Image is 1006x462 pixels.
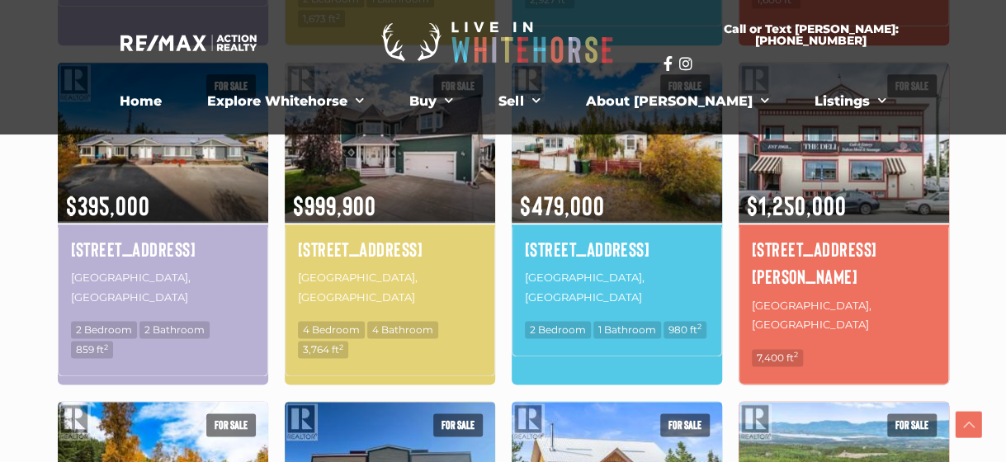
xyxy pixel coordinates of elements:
a: [STREET_ADDRESS][PERSON_NAME] [752,235,936,290]
img: 104-12 PINTAIL PLACE, Whitehorse, Yukon [58,59,268,224]
span: $1,250,000 [739,168,949,223]
a: About [PERSON_NAME] [573,85,781,118]
a: Listings [801,85,898,118]
span: 4 Bathroom [367,321,438,338]
sup: 2 [697,322,701,331]
sup: 2 [104,342,108,351]
a: Sell [486,85,552,118]
span: $999,900 [285,168,495,223]
span: 4 Bedroom [298,321,365,338]
a: [STREET_ADDRESS] [525,235,709,263]
p: [GEOGRAPHIC_DATA], [GEOGRAPHIC_DATA] [752,295,936,337]
a: Explore Whitehorse [195,85,376,118]
span: 980 ft [664,321,706,338]
a: [STREET_ADDRESS] [71,235,255,263]
p: [GEOGRAPHIC_DATA], [GEOGRAPHIC_DATA] [71,266,255,309]
span: For sale [206,413,256,436]
span: Call or Text [PERSON_NAME]: [PHONE_NUMBER] [682,23,938,46]
span: $395,000 [58,168,268,223]
a: Buy [397,85,465,118]
a: Home [107,85,174,118]
span: For sale [887,413,937,436]
span: 2 Bedroom [71,321,137,338]
p: [GEOGRAPHIC_DATA], [GEOGRAPHIC_DATA] [525,266,709,309]
img: 5 GEM PLACE, Whitehorse, Yukon [285,59,495,224]
span: 2 Bedroom [525,321,591,338]
span: 3,764 ft [298,341,348,358]
a: [STREET_ADDRESS] [298,235,482,263]
span: 2 Bathroom [139,321,210,338]
sup: 2 [794,350,798,359]
span: 859 ft [71,341,113,358]
span: $479,000 [512,168,722,223]
a: Call or Text [PERSON_NAME]: [PHONE_NUMBER] [663,13,958,56]
img: 89 SANDPIPER DRIVE, Whitehorse, Yukon [512,59,722,224]
nav: Menu [49,85,956,118]
p: [GEOGRAPHIC_DATA], [GEOGRAPHIC_DATA] [298,266,482,309]
img: 203 HANSON STREET, Whitehorse, Yukon [739,59,949,224]
span: For sale [660,413,710,436]
span: For sale [433,413,483,436]
span: 7,400 ft [752,349,803,366]
sup: 2 [339,342,343,351]
span: 1 Bathroom [593,321,661,338]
